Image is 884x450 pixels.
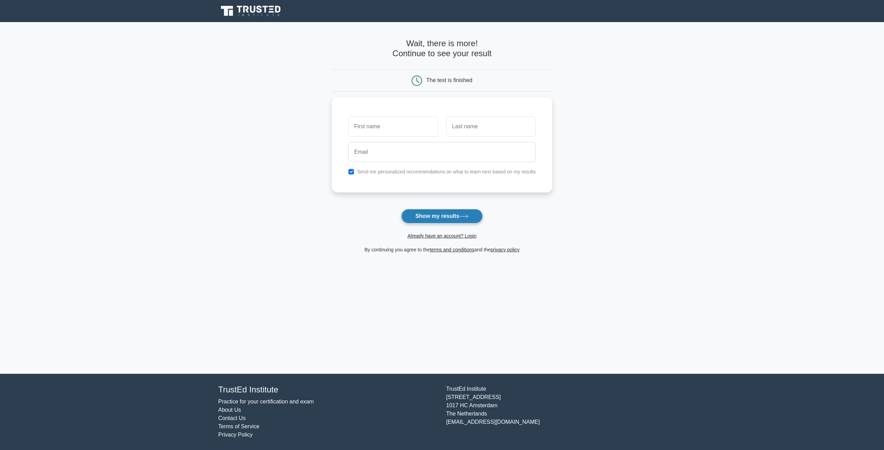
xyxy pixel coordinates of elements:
input: Last name [446,117,536,137]
div: By continuing you agree to the and the [328,246,557,254]
input: First name [348,117,438,137]
a: Practice for your certification and exam [218,399,314,404]
button: Show my results [401,209,483,223]
a: privacy policy [491,247,520,252]
a: About Us [218,407,241,413]
a: Privacy Policy [218,432,253,438]
a: Contact Us [218,415,246,421]
label: Send me personalized recommendations on what to learn next based on my results [357,169,536,174]
h4: TrustEd Institute [218,385,438,395]
h4: Wait, there is more! Continue to see your result [332,39,552,59]
div: TrustEd Institute [STREET_ADDRESS] 1017 HC Amsterdam The Netherlands [EMAIL_ADDRESS][DOMAIN_NAME] [442,385,670,439]
a: Already have an account? Login [407,233,477,239]
div: The test is finished [426,77,472,83]
a: Terms of Service [218,423,259,429]
input: Email [348,142,536,162]
a: terms and conditions [430,247,474,252]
